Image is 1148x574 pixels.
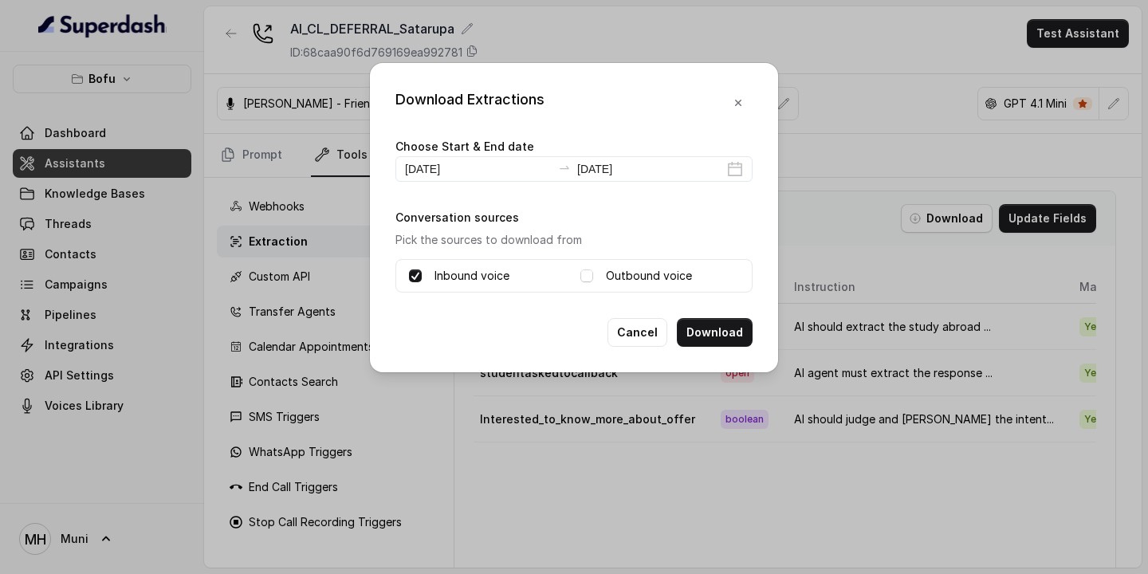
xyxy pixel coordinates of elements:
[395,230,753,250] p: Pick the sources to download from
[395,140,534,153] label: Choose Start & End date
[606,266,692,285] label: Outbound voice
[607,318,667,347] button: Cancel
[677,318,753,347] button: Download
[434,266,509,285] label: Inbound voice
[558,161,571,174] span: swap-right
[558,161,571,174] span: to
[395,88,545,117] div: Download Extractions
[405,160,552,178] input: Start date
[577,160,724,178] input: End date
[395,210,519,224] label: Conversation sources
